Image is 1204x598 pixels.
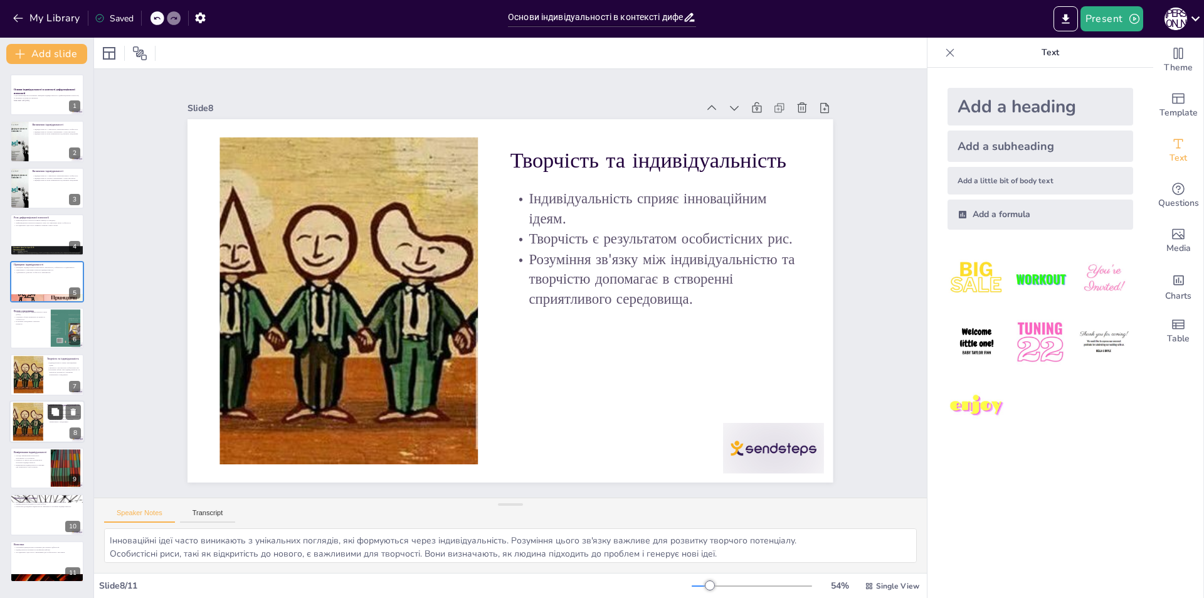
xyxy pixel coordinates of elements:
[948,377,1006,435] img: 7.jpeg
[104,509,175,523] button: Speaker Notes
[10,354,84,395] div: 7
[32,131,80,133] p: Індивідуальність охоплює темперамент і стиль мислення.
[69,381,80,392] div: 7
[132,46,147,61] span: Position
[14,99,80,102] p: Generated with [URL]
[32,122,80,126] p: Визначення індивідуальності
[10,447,84,489] div: 9
[14,551,80,553] p: Дослідження в цій галузі є важливими для особистісного зростання.
[14,95,80,99] p: У цій презентації ми розглянемо принципи індивідуальності в диференціальній психології, їх значен...
[1075,250,1133,308] img: 3.jpeg
[960,38,1141,68] p: Text
[14,501,80,503] p: Дослідження показують вплив індивідуальності на професійні вибори.
[32,132,80,135] p: Індивідуальність може змінюватися під впливом середовища.
[1011,250,1069,308] img: 2.jpeg
[508,8,683,26] input: Insert title
[1170,151,1187,165] span: Text
[32,179,80,182] p: Індивідуальність може змінюватися під впливом середовища.
[1153,173,1203,218] div: Get real-time input from your audience
[1153,38,1203,83] div: Change the overall theme
[14,220,80,222] p: Диференціальна психологія вивчає варіації в поведінці.
[47,413,81,415] p: Творчість є результатом особистісних рис.
[180,509,236,523] button: Transcript
[47,362,80,366] p: Індивідуальність сприяє інноваційним ідеям.
[491,260,730,516] p: Розуміння зв'язку між індивідуальністю та творчістю допомагає в створенні сприятливого середовища.
[1011,313,1069,371] img: 5.jpeg
[1153,83,1203,128] div: Add ready made slides
[1159,106,1198,120] span: Template
[1153,309,1203,354] div: Add a table
[1166,242,1191,255] span: Media
[14,269,80,271] p: Унікальність є ключовим аспектом індивідуальності.
[1167,332,1190,346] span: Table
[69,100,80,112] div: 1
[14,464,47,468] p: Вимірювання індивідуальності важливе для практичного застосування.
[9,8,85,28] button: My Library
[65,521,80,532] div: 10
[14,316,47,320] p: Соціальні зв'язки впливають на цінності особистості.
[948,167,1133,195] div: Add a little bit of body text
[1165,289,1191,303] span: Charts
[10,120,84,162] div: 2
[948,250,1006,308] img: 1.jpeg
[591,191,808,427] p: Творчість та індивідуальність
[66,404,81,419] button: Delete Slide
[32,128,80,131] p: Індивідуальність є унікальною характеристикою особистості.
[536,247,746,476] p: Творчість є результатом особистісних рис.
[14,224,80,227] p: Дослідження в цій галузі сприяють розвитку нових теорій.
[95,13,134,24] div: Saved
[14,88,75,95] strong: Основи індивідуальності в контексті диференціальної психології
[10,261,84,302] div: 5
[104,528,917,563] textarea: Інноваційні ідеї часто виникають з унікальних поглядів, які формуються через індивідуальність. Ро...
[10,541,84,582] div: 11
[99,43,119,63] div: Layout
[10,494,84,535] div: 10
[948,313,1006,371] img: 4.jpeg
[14,496,80,499] p: Приклади досліджень
[47,403,81,407] p: Творчість та індивідуальність
[10,168,84,209] div: 3
[14,543,80,547] p: Висновки
[69,147,80,159] div: 2
[47,408,81,413] p: Індивідуальність сприяє інноваційним ідеям.
[47,415,81,422] p: Розуміння зв'язку між індивідуальністю та творчістю допомагає в створенні сприятливого середовища.
[1164,6,1187,31] button: К [PERSON_NAME]
[69,334,80,345] div: 6
[14,271,80,274] p: Адаптивність дозволяє особистості змінюватися.
[14,548,80,551] p: Індивідуальність впливає на професійні вибори.
[14,459,47,464] p: Кількісні та якісні дані допомагають зрозуміти індивідуальність.
[47,369,80,376] p: Розуміння зв'язку між індивідуальністю та творчістю допомагає в створенні сприятливого середовища.
[1080,6,1143,31] button: Present
[14,503,80,505] p: Індивідуальність впливає на стиль роботи.
[14,262,80,266] p: Принципи індивідуальності
[948,88,1133,125] div: Add a heading
[948,200,1133,230] div: Add a formula
[1158,196,1199,210] span: Questions
[14,505,80,508] p: Результати досліджень підкреслюють важливість розуміння індивідуальності.
[14,547,80,549] p: Розуміння індивідуальності важливе для творчих здібностей.
[1153,264,1203,309] div: Add charts and graphs
[1053,6,1078,31] button: Export to PowerPoint
[10,307,84,349] div: 6
[14,454,47,459] p: Методи вимірювання включають опитування та тестування.
[6,44,87,64] button: Add slide
[948,131,1133,162] div: Add a subheading
[14,321,47,325] p: Позитивне середовище стимулює творчість.
[14,222,80,225] p: Диференціальна психологія акцентує увагу на унікальних рисах особистості.
[14,216,80,220] p: Роль диференціальної психології
[69,194,80,205] div: 3
[14,309,47,313] p: Вплив середовища
[48,404,63,419] button: Duplicate Slide
[69,287,80,299] div: 5
[876,581,919,591] span: Single View
[65,567,80,579] div: 11
[32,169,80,173] p: Визначення індивідуальності
[10,74,84,115] div: 1
[69,241,80,252] div: 4
[551,220,776,462] p: Індивідуальність сприяє інноваційним ідеям.
[47,366,80,369] p: Творчість є результатом особистісних рис.
[70,427,81,439] div: 8
[1075,313,1133,371] img: 6.jpeg
[1164,8,1187,30] div: К [PERSON_NAME]
[1153,218,1203,264] div: Add images, graphics, shapes or video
